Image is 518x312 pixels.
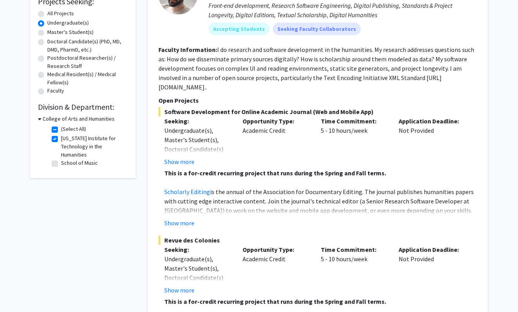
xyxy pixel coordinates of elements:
button: Show more [164,285,194,295]
p: Time Commitment: [321,245,387,254]
label: Medical Resident(s) / Medical Fellow(s) [47,70,128,87]
p: Opportunity Type: [243,245,309,254]
div: 5 - 10 hours/week [315,245,393,295]
p: Application Deadline: [399,116,465,126]
label: Master's Student(s) [47,28,94,36]
h2: Division & Department: [38,102,128,112]
div: 5 - 10 hours/week [315,116,393,166]
div: Academic Credit [237,116,315,166]
p: Seeking: [164,245,231,254]
div: Not Provided [393,245,471,295]
h3: College of Arts and Humanities [43,115,115,123]
button: Show more [164,218,194,228]
div: Undergraduate(s), Master's Student(s), Doctoral Candidate(s) (PhD, MD, DMD, PharmD, etc.) [164,254,231,301]
label: School of Music [61,159,98,167]
label: All Projects [47,9,74,18]
strong: This is a for-credit recurring project that runs during the Spring and Fall terms. [164,169,386,177]
b: Faculty Information: [158,46,217,53]
div: Front-end development, Research Software Engineering, Digital Publishing, Standards & Project Lon... [209,1,477,20]
p: Open Projects [158,96,477,105]
label: Doctoral Candidate(s) (PhD, MD, DMD, PharmD, etc.) [47,37,128,54]
div: Academic Credit [237,245,315,295]
div: Not Provided [393,116,471,166]
fg-read-more: I do research and software development in the humanities. My research addresses questions such as... [158,46,474,91]
span: Revue des Colonies [158,235,477,245]
div: Undergraduate(s), Master's Student(s), Doctoral Candidate(s) (PhD, MD, DMD, PharmD, etc.) [164,126,231,173]
iframe: Chat [6,277,33,306]
mat-chip: Accepting Students [209,23,270,35]
mat-chip: Seeking Faculty Collaborators [273,23,361,35]
label: Undergraduate(s) [47,19,89,27]
label: (Select All) [61,125,86,133]
span: Software Development for Online Academic Journal (Web and Mobile App) [158,107,477,116]
p: Time Commitment: [321,116,387,126]
label: Postdoctoral Researcher(s) / Research Staff [47,54,128,70]
strong: This is a for-credit recurring project that runs during the Spring and Fall terms. [164,298,386,305]
label: Faculty [47,87,64,95]
p: Seeking: [164,116,231,126]
p: Application Deadline: [399,245,465,254]
a: Scholarly Editing [164,188,210,196]
p: Opportunity Type: [243,116,309,126]
label: [US_STATE] Institute for Technology in the Humanities [61,134,126,159]
p: is the annual of the Association for Documentary Editing. The journal publishes humanities papers... [164,187,477,243]
button: Show more [164,157,194,166]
